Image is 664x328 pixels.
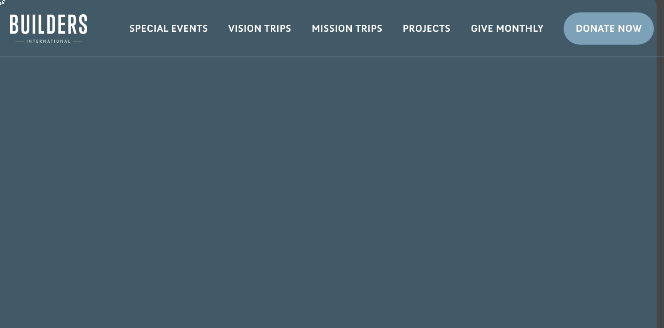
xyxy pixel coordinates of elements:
a: Special Events [119,15,218,42]
img: Builders International [10,14,87,43]
a: Give Monthly [460,15,553,42]
a: Projects [393,15,461,42]
a: Mission Trips [302,15,393,42]
a: Vision Trips [218,15,302,42]
a: Donate Now [564,12,654,45]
